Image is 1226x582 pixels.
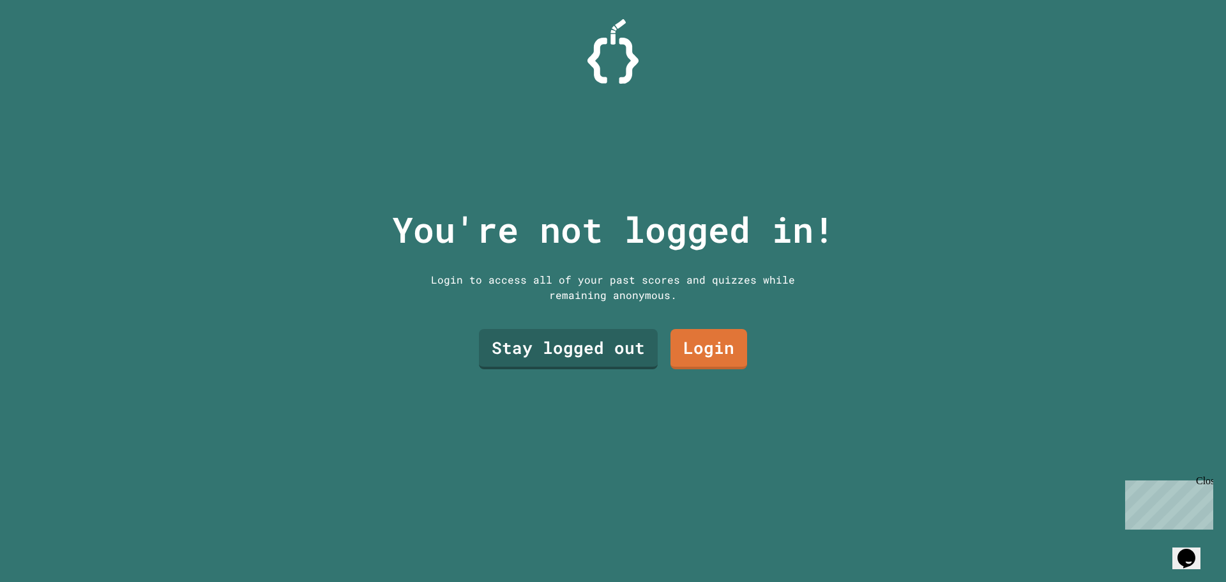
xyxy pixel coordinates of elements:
iframe: chat widget [1172,531,1213,569]
div: Chat with us now!Close [5,5,88,81]
img: Logo.svg [587,19,639,84]
p: You're not logged in! [392,203,835,256]
div: Login to access all of your past scores and quizzes while remaining anonymous. [421,272,805,303]
iframe: chat widget [1120,475,1213,530]
a: Stay logged out [479,329,658,369]
a: Login [670,329,747,369]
